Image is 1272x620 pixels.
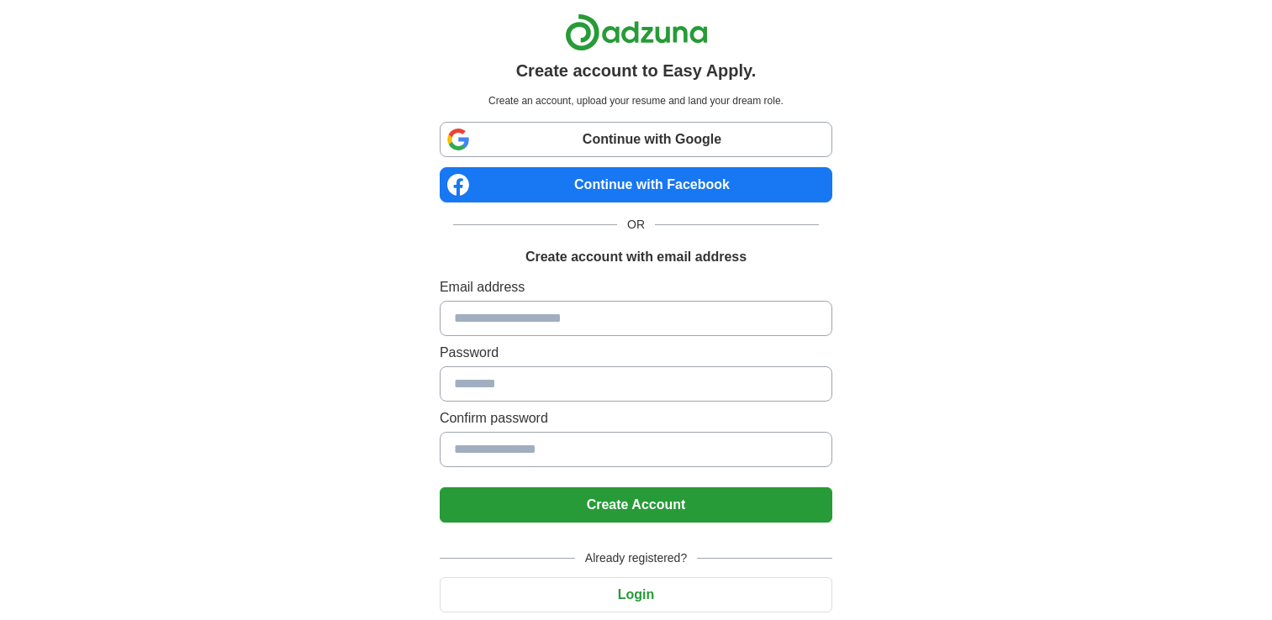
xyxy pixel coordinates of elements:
[440,122,832,157] a: Continue with Google
[443,93,829,108] p: Create an account, upload your resume and land your dream role.
[516,58,757,83] h1: Create account to Easy Apply.
[440,587,832,602] a: Login
[440,167,832,202] a: Continue with Facebook
[440,487,832,523] button: Create Account
[525,247,747,267] h1: Create account with email address
[440,277,832,297] label: Email address
[440,577,832,612] button: Login
[440,408,832,428] label: Confirm password
[565,13,708,51] img: Adzuna logo
[575,549,697,567] span: Already registered?
[440,343,832,363] label: Password
[617,216,655,234] span: OR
